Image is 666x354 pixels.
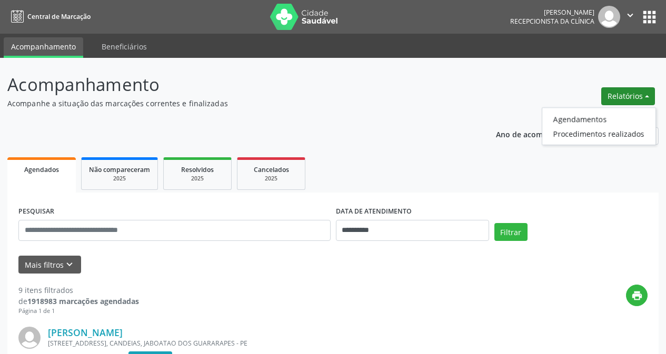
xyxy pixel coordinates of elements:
a: Beneficiários [94,37,154,56]
i:  [624,9,636,21]
a: Acompanhamento [4,37,83,58]
div: [STREET_ADDRESS], CANDEIAS, JABOATAO DOS GUARARAPES - PE [48,339,490,348]
p: Acompanhamento [7,72,463,98]
a: Procedimentos realizados [542,126,655,141]
p: Ano de acompanhamento [496,127,589,140]
button: print [626,285,648,306]
img: img [598,6,620,28]
img: img [18,327,41,349]
div: de [18,296,139,307]
span: Recepcionista da clínica [510,17,594,26]
p: Acompanhe a situação das marcações correntes e finalizadas [7,98,463,109]
strong: 1918983 marcações agendadas [27,296,139,306]
div: 2025 [89,175,150,183]
ul: Relatórios [542,107,656,145]
span: Não compareceram [89,165,150,174]
span: Agendados [24,165,59,174]
i: print [631,290,643,301]
a: [PERSON_NAME] [48,327,123,338]
label: PESQUISAR [18,204,54,220]
label: DATA DE ATENDIMENTO [336,204,412,220]
button: Filtrar [494,223,528,241]
span: Resolvidos [181,165,214,174]
button: Relatórios [601,87,655,105]
button:  [620,6,640,28]
button: Mais filtroskeyboard_arrow_down [18,256,81,274]
span: Cancelados [254,165,289,174]
div: 9 itens filtrados [18,285,139,296]
div: [PERSON_NAME] [510,8,594,17]
a: Central de Marcação [7,8,91,25]
div: Página 1 de 1 [18,307,139,316]
button: apps [640,8,659,26]
a: Agendamentos [542,112,655,126]
i: keyboard_arrow_down [64,259,75,270]
span: Central de Marcação [27,12,91,21]
div: 2025 [171,175,224,183]
div: 2025 [245,175,297,183]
